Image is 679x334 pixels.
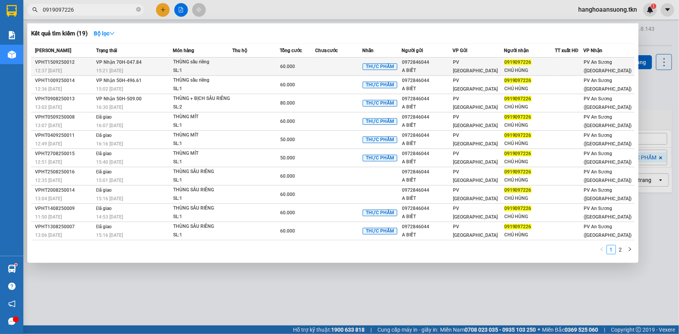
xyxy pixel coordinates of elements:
span: 60.000 [280,82,295,87]
span: 15:16 [DATE] [96,233,123,238]
span: PV [GEOGRAPHIC_DATA] [453,133,498,147]
span: VP Nhận 70H-047.84 [96,59,142,65]
div: VPHT1009250014 [35,77,94,85]
span: VP Nhận 50H-496.61 [96,78,142,83]
div: THÙNG sầu riêng [173,58,232,66]
div: THÙNG MÍT [173,113,232,121]
div: 0972846044 [402,186,452,194]
span: PV [GEOGRAPHIC_DATA] [453,59,498,73]
div: CHÚ HÙNG [504,158,554,166]
span: 0919097226 [504,224,532,229]
span: Đã giao [96,151,112,156]
span: 14:53 [DATE] [96,214,123,220]
div: SL: 1 [173,194,232,203]
span: Chưa cước [315,48,338,53]
div: CHÚ HÙNG [504,213,554,221]
div: SL: 1 [173,176,232,185]
span: 60.000 [280,64,295,69]
span: Người nhận [504,48,529,53]
div: CHÚ HÙNG [504,140,554,148]
div: CHÚ HÙNG [504,194,554,203]
span: 13:07 [DATE] [35,123,62,128]
button: right [625,245,635,254]
div: CHÚ HÙNG [504,66,554,75]
button: Bộ lọcdown [88,27,121,40]
div: SL: 1 [173,231,232,240]
div: 0972846044 [402,113,452,121]
div: VPHT1308250007 [35,223,94,231]
span: Đã giao [96,114,112,120]
span: 12:35 [DATE] [35,178,62,183]
input: Tìm tên, số ĐT hoặc mã đơn [43,5,135,14]
div: VPHT2008250014 [35,186,94,194]
span: Người gửi [402,48,423,53]
span: question-circle [8,283,16,290]
div: 0972846044 [402,77,452,85]
span: [PERSON_NAME] [35,48,71,53]
span: Thu hộ [232,48,247,53]
span: 15:21 [DATE] [96,68,123,73]
span: 0919097226 [504,96,532,101]
li: Next Page [625,245,635,254]
div: VPHT0908250013 [35,95,94,103]
div: 0972846044 [402,168,452,176]
div: VPHT1408250009 [35,205,94,213]
span: 0919097226 [504,206,532,211]
span: PV [GEOGRAPHIC_DATA] [453,114,498,128]
div: 0972846044 [402,58,452,66]
span: PV [GEOGRAPHIC_DATA] [453,151,498,165]
span: close-circle [136,6,141,14]
span: PV An Sương ([GEOGRAPHIC_DATA]) [584,151,632,165]
span: Đã giao [96,224,112,229]
span: search [32,7,38,12]
span: THỰC PHẨM [363,136,397,143]
span: 50.000 [280,137,295,142]
div: THÙNG SẦU RIÊNG [173,168,232,176]
div: THÙNG SẦU RIÊNG [173,222,232,231]
span: 0919097226 [504,78,532,83]
span: 0919097226 [504,187,532,193]
span: 16:16 [DATE] [96,141,123,147]
span: VP Gửi [453,48,467,53]
span: 0919097226 [504,151,532,156]
h3: Kết quả tìm kiếm ( 19 ) [31,30,88,38]
div: VPHT2708250015 [35,150,94,158]
div: A BIẾT [402,85,452,93]
span: THỰC PHẨM [363,63,397,70]
span: PV An Sương ([GEOGRAPHIC_DATA]) [584,169,632,183]
span: TT xuất HĐ [555,48,579,53]
span: 12:51 [DATE] [35,159,62,165]
span: 16:30 [DATE] [96,105,123,110]
div: SL: 2 [173,103,232,112]
div: CHÚ HÙNG [504,176,554,184]
span: 60.000 [280,210,295,215]
div: SL: 1 [173,66,232,75]
span: close-circle [136,7,141,12]
span: 0919097226 [504,169,532,175]
span: PV [GEOGRAPHIC_DATA] [453,206,498,220]
div: A BIẾT [402,194,452,203]
img: warehouse-icon [8,51,16,59]
span: PV An Sương ([GEOGRAPHIC_DATA]) [584,59,632,73]
span: PV [GEOGRAPHIC_DATA] [453,169,498,183]
div: VPHT0409250011 [35,131,94,140]
span: 60.000 [280,119,295,124]
span: Đã giao [96,133,112,138]
img: warehouse-icon [8,265,16,273]
span: 0919097226 [504,59,532,65]
span: 50.000 [280,155,295,161]
span: PV An Sương ([GEOGRAPHIC_DATA]) [584,206,632,220]
div: CHÚ HÙNG [504,121,554,129]
span: 13:04 [DATE] [35,196,62,201]
span: THỰC PHẨM [363,210,397,217]
div: VPHT1509250012 [35,58,94,66]
div: THÙNG sầu riêng [173,76,232,85]
li: 2 [616,245,625,254]
span: PV An Sương ([GEOGRAPHIC_DATA]) [584,78,632,92]
span: VP Nhận [583,48,602,53]
div: THÙNG + BỊCH SẦU RIÊNG [173,94,232,103]
div: 0972846044 [402,95,452,103]
span: 60.000 [280,173,295,179]
span: 16:07 [DATE] [96,123,123,128]
span: PV An Sương ([GEOGRAPHIC_DATA]) [584,114,632,128]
